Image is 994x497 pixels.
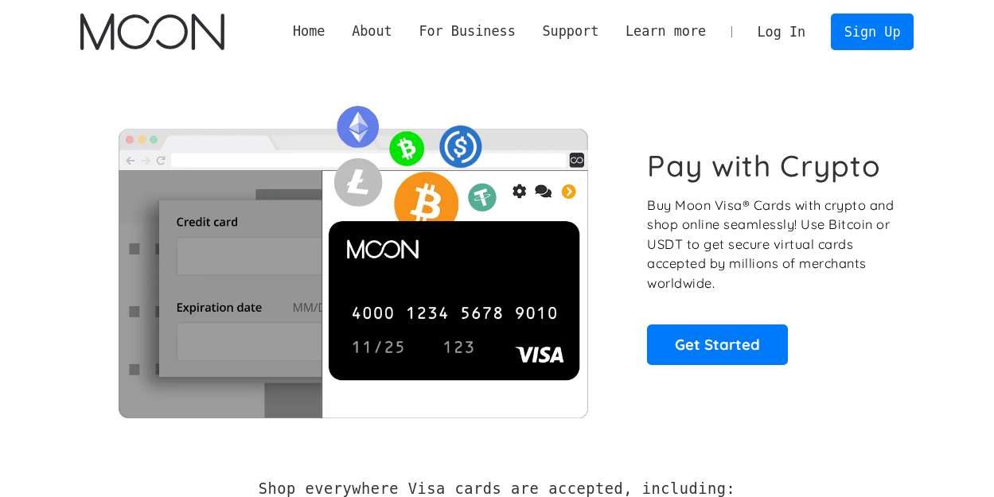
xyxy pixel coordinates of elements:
a: Sign Up [831,14,914,49]
img: Moon Cards let you spend your crypto anywhere Visa is accepted. [80,95,626,417]
div: About [352,21,392,41]
div: Learn more [612,21,719,41]
img: Moon Logo [80,14,224,50]
a: Log In [744,14,819,49]
div: Support [529,21,612,41]
h1: Pay with Crypto [647,148,881,184]
div: Support [542,21,598,41]
a: home [80,14,224,50]
a: Get Started [647,324,788,364]
div: For Business [406,21,529,41]
p: Buy Moon Visa® Cards with crypto and shop online seamlessly! Use Bitcoin or USDT to get secure vi... [647,196,896,293]
div: About [338,21,405,41]
a: Home [279,21,338,41]
div: Learn more [626,21,706,41]
div: For Business [419,21,515,41]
